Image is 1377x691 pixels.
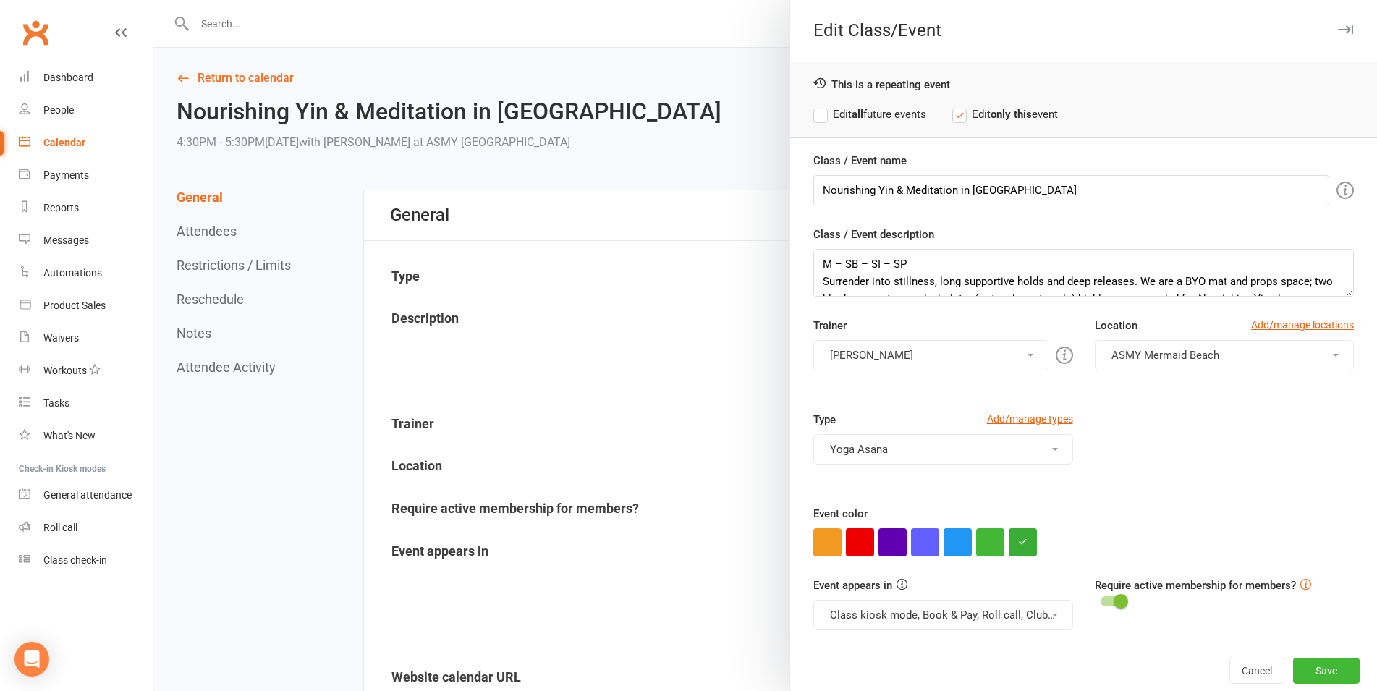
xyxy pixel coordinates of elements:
[43,300,106,311] div: Product Sales
[790,20,1377,41] div: Edit Class/Event
[19,289,153,322] a: Product Sales
[43,202,79,213] div: Reports
[19,224,153,257] a: Messages
[813,175,1329,205] input: Enter event name
[19,257,153,289] a: Automations
[14,642,49,677] div: Open Intercom Messenger
[19,387,153,420] a: Tasks
[43,72,93,83] div: Dashboard
[991,108,1032,121] strong: only this
[852,108,863,121] strong: all
[1293,658,1360,684] button: Save
[813,434,1072,465] button: Yoga Asana
[19,94,153,127] a: People
[43,267,102,279] div: Automations
[43,234,89,246] div: Messages
[813,106,926,123] label: Edit future events
[19,322,153,355] a: Waivers
[813,577,892,594] label: Event appears in
[43,522,77,533] div: Roll call
[813,340,1048,370] button: [PERSON_NAME]
[43,365,87,376] div: Workouts
[813,77,1354,91] div: This is a repeating event
[19,512,153,544] a: Roll call
[813,505,868,522] label: Event color
[1095,579,1296,592] label: Require active membership for members?
[43,489,132,501] div: General attendance
[813,226,934,243] label: Class / Event description
[813,600,1072,630] button: Class kiosk mode, Book & Pay, Roll call, Clubworx website calendar and Mobile app
[987,411,1073,427] a: Add/manage types
[813,317,847,334] label: Trainer
[19,127,153,159] a: Calendar
[43,137,85,148] div: Calendar
[43,169,89,181] div: Payments
[19,62,153,94] a: Dashboard
[1229,658,1284,684] button: Cancel
[19,355,153,387] a: Workouts
[813,411,836,428] label: Type
[1251,317,1354,333] a: Add/manage locations
[1111,349,1219,362] span: ASMY Mermaid Beach
[19,159,153,192] a: Payments
[952,106,1058,123] label: Edit event
[1095,340,1354,370] button: ASMY Mermaid Beach
[17,14,54,51] a: Clubworx
[43,332,79,344] div: Waivers
[19,192,153,224] a: Reports
[19,420,153,452] a: What's New
[43,397,69,409] div: Tasks
[813,152,907,169] label: Class / Event name
[43,104,74,116] div: People
[19,544,153,577] a: Class kiosk mode
[43,430,96,441] div: What's New
[1095,317,1137,334] label: Location
[19,479,153,512] a: General attendance kiosk mode
[43,554,107,566] div: Class check-in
